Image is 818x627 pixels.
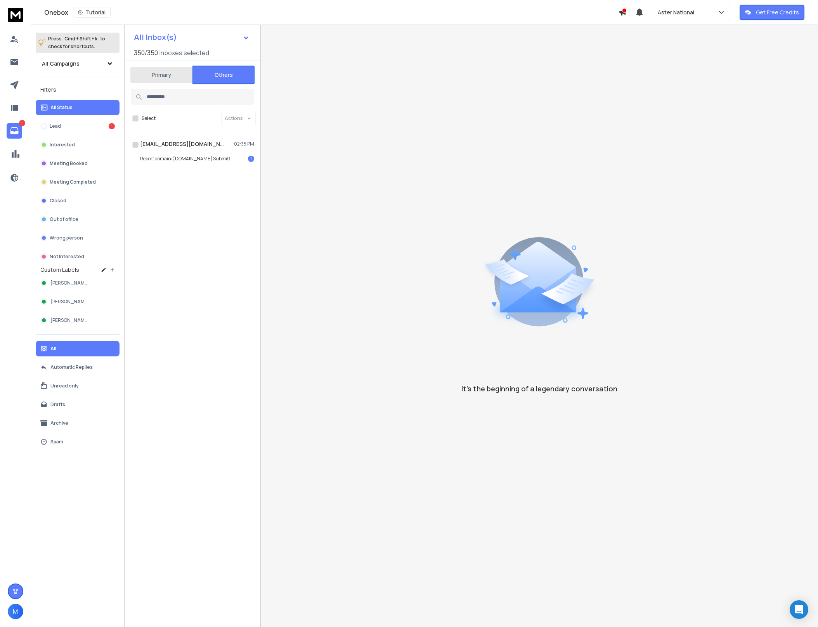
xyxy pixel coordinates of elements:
[36,275,120,291] button: [PERSON_NAME]
[36,137,120,153] button: Interested
[50,439,63,445] p: Spam
[40,266,79,274] h3: Custom Labels
[50,104,73,111] p: All Status
[142,115,156,122] label: Select
[36,84,120,95] h3: Filters
[44,7,619,18] div: Onebox
[50,179,96,185] p: Meeting Completed
[134,48,158,57] span: 350 / 350
[36,118,120,134] button: Lead1
[109,123,115,129] div: 1
[140,156,233,162] p: Report domain: [DOMAIN_NAME] Submitter: [DOMAIN_NAME]
[63,34,99,43] span: Cmd + Shift + k
[36,341,120,356] button: All
[50,198,66,204] p: Closed
[36,156,120,171] button: Meeting Booked
[50,160,88,167] p: Meeting Booked
[461,383,617,394] p: It’s the beginning of a legendary conversation
[36,378,120,394] button: Unread only
[73,7,111,18] button: Tutorial
[159,48,209,57] h3: Inboxes selected
[134,33,177,41] h1: All Inbox(s)
[756,9,799,16] p: Get Free Credits
[36,360,120,375] button: Automatic Replies
[19,120,25,126] p: 1
[740,5,804,20] button: Get Free Credits
[36,174,120,190] button: Meeting Completed
[234,141,254,147] p: 02:35 PM
[36,100,120,115] button: All Status
[50,142,75,148] p: Interested
[50,317,89,323] span: [PERSON_NAME]
[248,156,254,162] div: 1
[8,604,23,619] button: M
[50,123,61,129] p: Lead
[50,346,56,352] p: All
[50,216,78,222] p: Out of office
[658,9,697,16] p: Aster National
[128,30,256,45] button: All Inbox(s)
[130,66,192,83] button: Primary
[36,56,120,71] button: All Campaigns
[36,193,120,208] button: Closed
[192,66,255,84] button: Others
[790,600,808,619] div: Open Intercom Messenger
[36,249,120,264] button: Not Interested
[140,140,225,148] h1: [EMAIL_ADDRESS][DOMAIN_NAME]
[50,299,89,305] span: [PERSON_NAME]
[50,364,93,370] p: Automatic Replies
[50,383,79,389] p: Unread only
[36,230,120,246] button: Wrong person
[48,35,105,50] p: Press to check for shortcuts.
[50,280,89,286] span: [PERSON_NAME]
[50,254,84,260] p: Not Interested
[42,60,80,68] h1: All Campaigns
[36,294,120,309] button: [PERSON_NAME]
[36,397,120,412] button: Drafts
[36,415,120,431] button: Archive
[36,212,120,227] button: Out of office
[50,235,83,241] p: Wrong person
[50,401,65,408] p: Drafts
[36,313,120,328] button: [PERSON_NAME]
[7,123,22,139] a: 1
[36,434,120,450] button: Spam
[50,420,68,426] p: Archive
